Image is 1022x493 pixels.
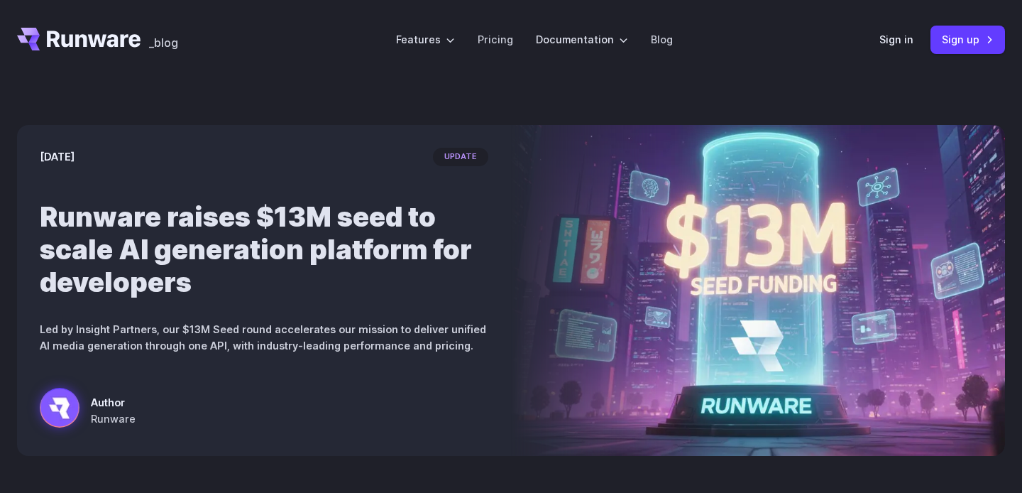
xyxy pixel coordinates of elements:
label: Documentation [536,31,628,48]
span: update [433,148,488,166]
span: Runware [91,411,136,427]
a: Sign up [930,26,1005,53]
span: _blog [149,37,178,48]
p: Led by Insight Partners, our $13M Seed round accelerates our mission to deliver unified AI media ... [40,321,488,354]
a: Sign in [879,31,913,48]
a: Blog [651,31,673,48]
img: Futuristic city scene with neon lights showing Runware announcement of $13M seed funding in large... [511,125,1005,456]
span: Author [91,394,136,411]
a: Pricing [478,31,513,48]
a: Go to / [17,28,141,50]
a: Futuristic city scene with neon lights showing Runware announcement of $13M seed funding in large... [40,388,136,433]
h1: Runware raises $13M seed to scale AI generation platform for developers [40,200,488,298]
label: Features [396,31,455,48]
time: [DATE] [40,148,75,165]
a: _blog [149,28,178,50]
